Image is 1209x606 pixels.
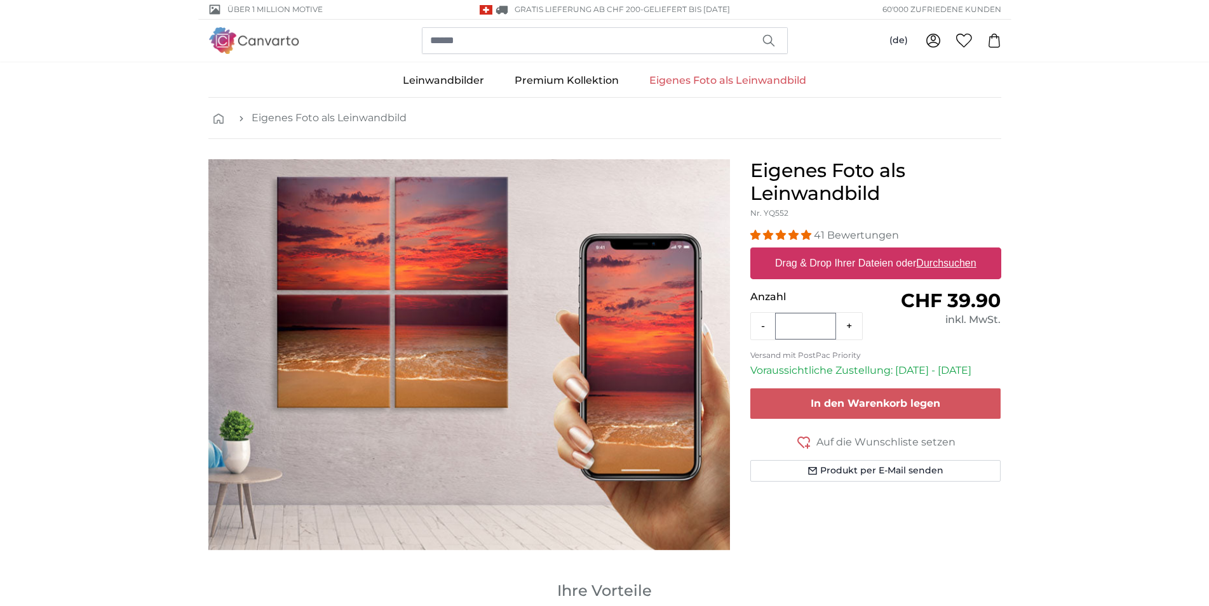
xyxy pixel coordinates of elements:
[750,363,1001,378] p: Voraussichtliche Zustellung: [DATE] - [DATE]
[634,64,821,97] a: Eigenes Foto als Leinwandbild
[208,27,300,53] img: Canvarto
[644,4,730,14] span: Geliefert bis [DATE]
[811,397,940,409] span: In den Warenkorb legen
[515,4,640,14] span: GRATIS Lieferung ab CHF 200
[750,229,814,241] span: 4.98 stars
[252,110,407,126] a: Eigenes Foto als Leinwandbild
[882,4,1001,15] span: 60'000 ZUFRIEDENE KUNDEN
[208,98,1001,139] nav: breadcrumbs
[750,350,1001,360] p: Versand mit PostPac Priority
[499,64,634,97] a: Premium Kollektion
[751,313,775,339] button: -
[901,289,1001,312] span: CHF 39.90
[208,159,730,550] img: personalised-canvas-print
[875,312,1001,327] div: inkl. MwSt.
[816,435,956,450] span: Auf die Wunschliste setzen
[836,313,862,339] button: +
[750,434,1001,450] button: Auf die Wunschliste setzen
[750,289,875,305] p: Anzahl
[388,64,499,97] a: Leinwandbilder
[227,4,323,15] span: Über 1 Million Motive
[480,5,492,15] img: Schweiz
[750,388,1001,419] button: In den Warenkorb legen
[750,159,1001,205] h1: Eigenes Foto als Leinwandbild
[814,229,899,241] span: 41 Bewertungen
[208,581,1001,601] h3: Ihre Vorteile
[640,4,730,14] span: -
[916,258,976,268] u: Durchsuchen
[750,460,1001,482] button: Produkt per E-Mail senden
[750,208,788,218] span: Nr. YQ552
[208,159,730,550] div: 1 of 1
[879,29,918,52] button: (de)
[770,251,982,276] label: Drag & Drop Ihrer Dateien oder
